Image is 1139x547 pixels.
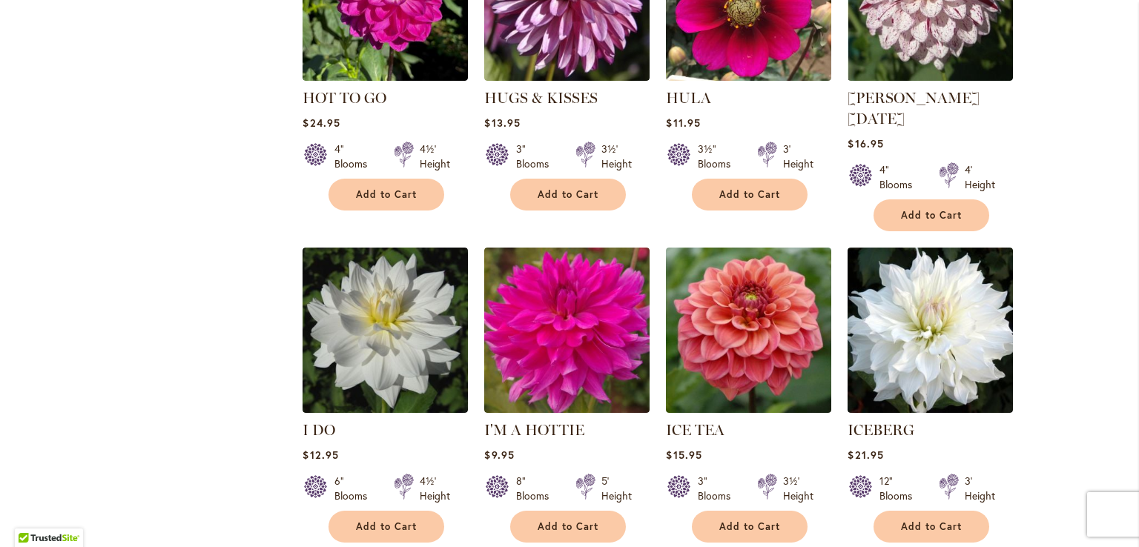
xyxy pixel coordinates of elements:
span: Add to Cart [356,188,417,201]
span: Add to Cart [538,188,598,201]
span: $21.95 [848,448,883,462]
div: 4½' Height [420,474,450,503]
img: ICE TEA [666,248,831,413]
a: ICEBERG [848,402,1013,416]
button: Add to Cart [874,199,989,231]
div: 3½" Blooms [698,142,739,171]
div: 4" Blooms [334,142,376,171]
button: Add to Cart [510,511,626,543]
div: 3" Blooms [698,474,739,503]
span: $11.95 [666,116,700,130]
button: Add to Cart [692,511,808,543]
a: HOT TO GO [303,70,468,84]
div: 3" Blooms [516,142,558,171]
a: I'M A HOTTIE [484,421,584,439]
a: HULA [666,89,711,107]
button: Add to Cart [874,511,989,543]
div: 3½' Height [601,142,632,171]
button: Add to Cart [329,511,444,543]
a: HOT TO GO [303,89,386,107]
div: 3½' Height [783,474,813,503]
a: ICE TEA [666,421,724,439]
div: 4½' Height [420,142,450,171]
div: 4' Height [965,162,995,192]
span: Add to Cart [538,520,598,533]
div: 3' Height [783,142,813,171]
div: 8" Blooms [516,474,558,503]
button: Add to Cart [329,179,444,210]
span: Add to Cart [719,188,780,201]
img: I DO [303,248,468,413]
a: I DO [303,402,468,416]
div: 12" Blooms [879,474,921,503]
a: ICE TEA [666,402,831,416]
span: $12.95 [303,448,338,462]
span: $16.95 [848,136,883,150]
img: I'm A Hottie [484,248,650,413]
a: I DO [303,421,335,439]
span: $24.95 [303,116,340,130]
a: HUGS & KISSES [484,89,598,107]
span: Add to Cart [901,209,962,222]
span: $15.95 [666,448,701,462]
a: HULIN'S CARNIVAL [848,70,1013,84]
iframe: Launch Accessibility Center [11,494,53,536]
span: $9.95 [484,448,514,462]
a: [PERSON_NAME] [DATE] [848,89,980,127]
img: ICEBERG [848,248,1013,413]
button: Add to Cart [510,179,626,210]
div: 6" Blooms [334,474,376,503]
span: Add to Cart [719,520,780,533]
a: I'm A Hottie [484,402,650,416]
span: Add to Cart [356,520,417,533]
a: HUGS & KISSES [484,70,650,84]
span: Add to Cart [901,520,962,533]
div: 5' Height [601,474,632,503]
div: 3' Height [965,474,995,503]
button: Add to Cart [692,179,808,210]
span: $13.95 [484,116,520,130]
a: HULA [666,70,831,84]
a: ICEBERG [848,421,914,439]
div: 4" Blooms [879,162,921,192]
